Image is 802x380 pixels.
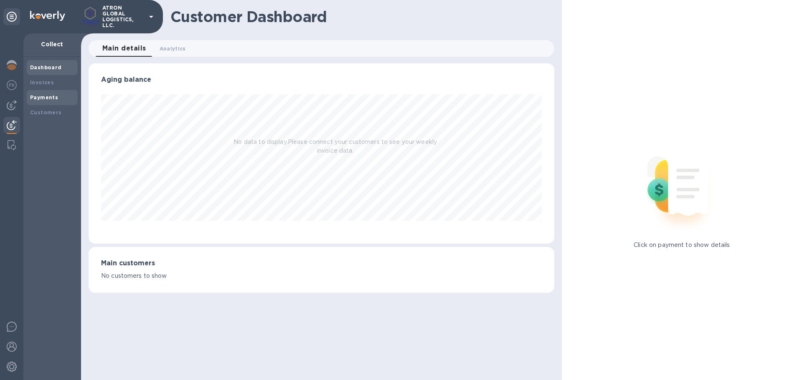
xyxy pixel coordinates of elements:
p: No customers to show [101,272,542,280]
img: Logo [30,11,65,21]
span: Analytics [160,44,186,53]
p: ATRON GLOBAL LOGISTICS, LLC. [102,5,144,28]
div: Unpin categories [3,8,20,25]
b: Payments [30,94,58,101]
h3: Aging balance [101,76,542,84]
img: Foreign exchange [7,80,17,90]
b: Customers [30,109,62,116]
b: Dashboard [30,64,62,70]
p: Collect [30,40,74,48]
p: Click on payment to show details [634,241,730,249]
b: Invoices [30,79,54,86]
span: Main details [102,43,146,54]
h1: Customer Dashboard [170,8,548,25]
h3: Main customers [101,259,542,267]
